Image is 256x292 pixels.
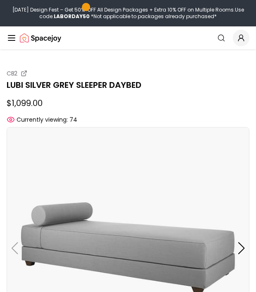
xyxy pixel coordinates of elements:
small: CB2 [7,69,17,78]
div: [DATE] Design Fest – Get 50% OFF All Design Packages + Extra 10% OFF on Multiple Rooms. [3,7,253,20]
b: LABORDAY50 [54,13,90,20]
p: LUBI SILVER GREY SLEEPER DAYBED [7,79,249,91]
span: 74 [69,115,77,124]
img: Spacejoy Logo [20,30,61,46]
nav: Global [7,26,249,49]
span: Currently viewing: [17,115,68,124]
p: $1,099.00 [7,97,249,109]
span: *Not applicable to packages already purchased* [90,13,217,20]
a: Spacejoy [20,30,61,46]
span: Use code: [39,6,244,20]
